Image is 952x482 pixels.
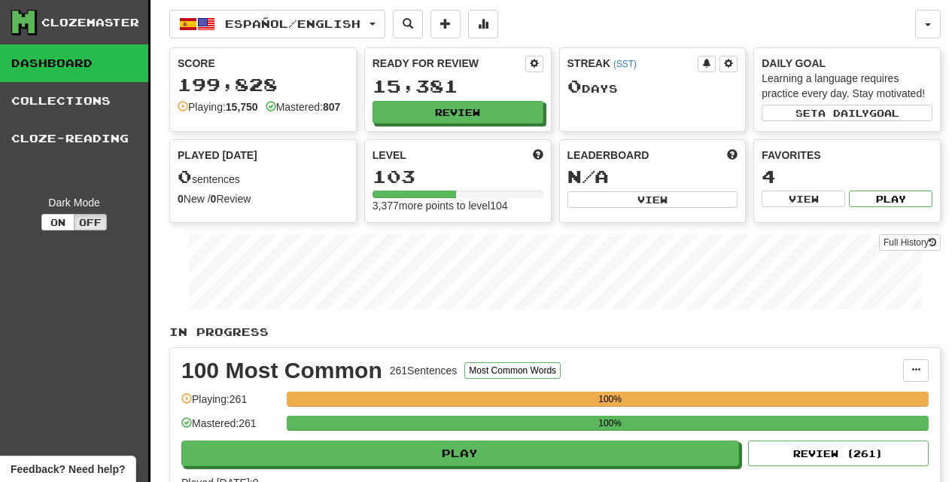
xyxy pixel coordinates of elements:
[762,191,845,207] button: View
[748,441,929,466] button: Review (261)
[762,56,932,71] div: Daily Goal
[291,392,929,407] div: 100%
[178,99,258,114] div: Playing:
[178,75,348,94] div: 199,828
[567,148,649,163] span: Leaderboard
[567,56,698,71] div: Streak
[390,363,458,378] div: 261 Sentences
[373,198,543,213] div: 3,377 more points to level 104
[373,167,543,186] div: 103
[41,214,75,230] button: On
[879,234,941,251] a: Full History
[181,392,279,416] div: Playing: 261
[226,101,258,113] strong: 15,750
[762,105,932,121] button: Seta dailygoal
[178,56,348,71] div: Score
[613,59,637,69] a: (SST)
[373,56,525,71] div: Ready for Review
[762,167,932,186] div: 4
[762,71,932,101] div: Learning a language requires practice every day. Stay motivated!
[373,148,406,163] span: Level
[849,191,932,207] button: Play
[567,75,582,96] span: 0
[762,148,932,163] div: Favorites
[178,167,348,187] div: sentences
[211,193,217,205] strong: 0
[567,166,609,187] span: N/A
[181,416,279,441] div: Mastered: 261
[291,416,929,431] div: 100%
[74,214,107,230] button: Off
[373,77,543,96] div: 15,381
[430,10,461,38] button: Add sentence to collection
[11,462,125,477] span: Open feedback widget
[181,359,382,382] div: 100 Most Common
[178,193,184,205] strong: 0
[178,148,257,163] span: Played [DATE]
[393,10,423,38] button: Search sentences
[727,148,738,163] span: This week in points, UTC
[11,195,137,210] div: Dark Mode
[323,101,340,113] strong: 807
[266,99,341,114] div: Mastered:
[464,362,561,379] button: Most Common Words
[181,441,739,466] button: Play
[169,325,941,340] p: In Progress
[178,166,192,187] span: 0
[169,10,385,38] button: Español/English
[41,15,139,30] div: Clozemaster
[468,10,498,38] button: More stats
[567,77,738,96] div: Day s
[533,148,543,163] span: Score more points to level up
[818,108,869,118] span: a daily
[178,191,348,206] div: New / Review
[225,17,360,30] span: Español / English
[373,101,543,124] button: Review
[567,191,738,208] button: View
